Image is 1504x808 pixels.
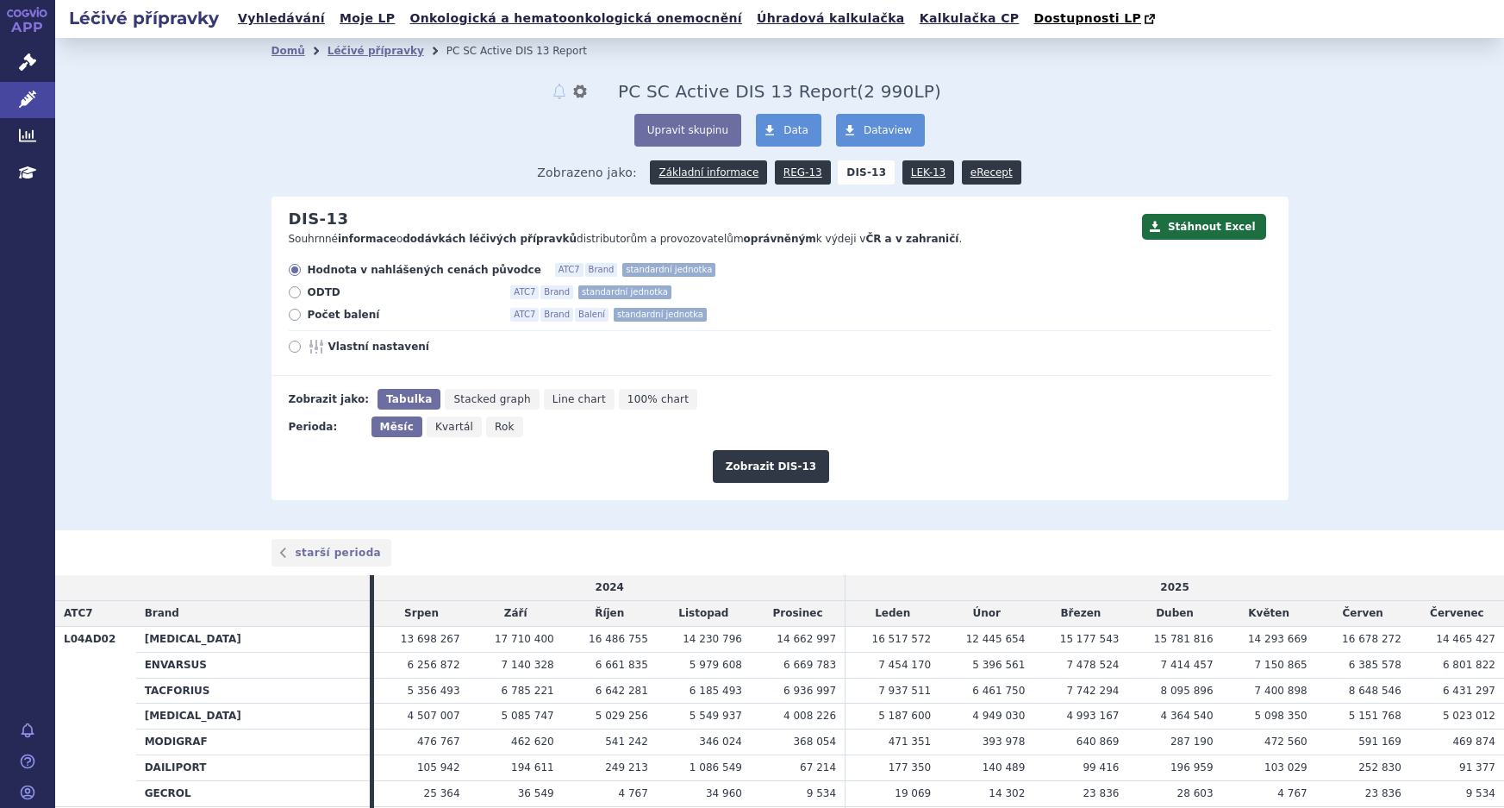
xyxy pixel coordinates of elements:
span: 5 085 747 [502,710,554,722]
span: Brand [540,285,573,299]
span: 7 937 511 [878,685,931,697]
span: Dataview [864,124,912,136]
td: Listopad [657,601,751,627]
span: 17 710 400 [495,633,554,645]
span: Hodnota v nahlášených cenách původce [308,263,541,277]
td: Leden [846,601,940,627]
td: Červenec [1410,601,1504,627]
span: 7 478 524 [1066,659,1119,671]
span: Rok [495,421,515,433]
span: 9 534 [1466,787,1495,799]
span: 14 302 [989,787,1025,799]
span: 393 978 [983,736,1026,748]
a: Onkologická a hematoonkologická onemocnění [404,7,747,30]
a: Úhradová kalkulačka [752,7,910,30]
th: MODIGRAF [136,730,371,755]
span: 346 024 [699,736,742,748]
span: ( LP) [857,81,941,102]
span: 15 177 543 [1060,633,1120,645]
span: standardní jednotka [578,285,671,299]
span: 196 959 [1170,761,1214,774]
button: Stáhnout Excel [1142,214,1266,240]
a: Domů [271,45,305,57]
span: 4 993 167 [1066,710,1119,722]
span: 23 836 [1083,787,1119,799]
td: Září [469,601,563,627]
strong: DIS-13 [838,160,895,185]
span: Dostupnosti LP [1033,11,1141,25]
span: 99 416 [1083,761,1119,774]
span: 640 869 [1077,736,1120,748]
span: 14 230 796 [683,633,742,645]
span: 36 549 [518,787,554,799]
span: Počet balení [308,308,497,322]
span: 591 169 [1358,736,1401,748]
p: Souhrnné o distributorům a provozovatelům k výdeji v . [289,232,1133,247]
td: Srpen [374,601,468,627]
span: 287 190 [1170,736,1214,748]
span: 14 465 427 [1436,633,1495,645]
span: Kvartál [435,421,473,433]
span: 19 069 [895,787,931,799]
span: 7 454 170 [878,659,931,671]
span: standardní jednotka [622,263,715,277]
span: 476 767 [417,736,460,748]
button: Zobrazit DIS-13 [713,450,829,483]
span: 5 549 937 [690,710,742,722]
span: 91 377 [1459,761,1495,774]
td: 2025 [846,575,1504,600]
span: ATC7 [510,285,539,299]
span: 100% chart [627,393,689,405]
strong: ČR a v zahraničí [865,233,958,245]
span: 4 507 007 [408,710,460,722]
span: 194 611 [511,761,554,774]
th: [MEDICAL_DATA] [136,626,371,652]
th: [MEDICAL_DATA] [136,704,371,730]
span: 6 661 835 [596,659,648,671]
th: ENVARSUS [136,652,371,678]
span: 469 874 [1452,736,1495,748]
span: 1 086 549 [690,761,742,774]
strong: oprávněným [744,233,816,245]
span: Tabulka [386,393,432,405]
strong: dodávkách léčivých přípravků [403,233,577,245]
span: 5 023 012 [1443,710,1495,722]
span: Brand [540,308,573,322]
span: ATC7 [510,308,539,322]
span: ATC7 [555,263,584,277]
span: 368 054 [793,736,836,748]
span: 14 293 669 [1248,633,1307,645]
span: 5 396 561 [972,659,1025,671]
span: 105 942 [417,761,460,774]
a: Dostupnosti LP [1028,7,1164,31]
span: 7 150 865 [1255,659,1307,671]
a: Moje LP [334,7,400,30]
th: DAILIPORT [136,755,371,780]
span: 15 781 816 [1154,633,1214,645]
span: 13 698 267 [401,633,460,645]
a: REG-13 [775,160,831,185]
span: 6 642 281 [596,685,648,697]
button: Upravit skupinu [634,114,741,147]
span: Měsíc [380,421,414,433]
span: 462 620 [511,736,554,748]
td: Červen [1316,601,1410,627]
span: 6 385 578 [1349,659,1401,671]
td: Říjen [563,601,657,627]
span: 34 960 [706,787,742,799]
h2: Léčivé přípravky [55,6,233,30]
span: 4 008 226 [783,710,836,722]
span: 25 364 [424,787,460,799]
span: 8 095 896 [1161,685,1214,697]
span: 249 213 [605,761,648,774]
span: Balení [575,308,608,322]
span: 6 431 297 [1443,685,1495,697]
span: 5 187 600 [878,710,931,722]
div: Perioda: [289,417,363,437]
td: 2024 [374,575,845,600]
span: 6 785 221 [502,685,554,697]
th: TACFORIUS [136,678,371,704]
span: 7 742 294 [1066,685,1119,697]
td: Duben [1127,601,1221,627]
span: Line chart [552,393,606,405]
